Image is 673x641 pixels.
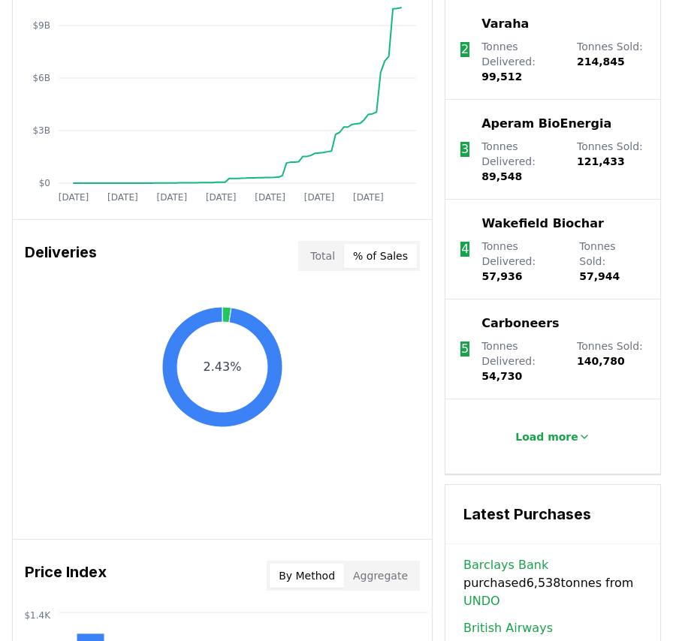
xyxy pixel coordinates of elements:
tspan: $0 [39,178,50,188]
a: Barclays Bank [463,556,548,574]
p: 5 [461,340,469,358]
tspan: $9B [32,20,50,31]
button: Load more [503,422,602,452]
span: 57,936 [481,270,522,282]
tspan: $3B [32,125,50,136]
tspan: [DATE] [107,192,138,203]
span: 140,780 [577,355,625,367]
p: Tonnes Delivered : [481,339,562,384]
p: Tonnes Sold : [577,139,645,184]
tspan: $1.4K [24,610,51,621]
tspan: [DATE] [255,192,285,203]
p: 4 [461,240,469,258]
p: Tonnes Sold : [577,39,645,84]
a: Carboneers [481,314,559,333]
button: By Method [270,564,344,588]
a: Varaha [481,15,529,33]
text: 2.43% [204,360,242,374]
p: Load more [515,429,578,444]
p: Tonnes Delivered : [481,39,562,84]
button: Total [301,244,344,268]
span: 54,730 [481,370,522,382]
h3: Price Index [25,561,107,591]
span: 214,845 [577,56,625,68]
tspan: $6B [32,73,50,83]
span: 99,512 [481,71,522,83]
h3: Deliveries [25,241,97,271]
p: Tonnes Sold : [579,239,645,284]
button: % of Sales [344,244,417,268]
button: Aggregate [344,564,417,588]
span: 121,433 [577,155,625,167]
a: UNDO [463,592,500,610]
span: 57,944 [579,270,620,282]
tspan: [DATE] [206,192,237,203]
p: Tonnes Sold : [577,339,645,384]
h3: Latest Purchases [463,503,642,525]
span: purchased 6,538 tonnes from [463,556,642,610]
tspan: [DATE] [157,192,188,203]
p: 3 [461,140,469,158]
tspan: [DATE] [59,192,89,203]
p: Tonnes Delivered : [481,239,564,284]
tspan: [DATE] [353,192,384,203]
p: 2 [461,41,469,59]
a: British Airways [463,619,553,637]
p: Tonnes Delivered : [481,139,562,184]
span: 89,548 [481,170,522,182]
tspan: [DATE] [304,192,335,203]
a: Aperam BioEnergia [481,115,611,133]
a: Wakefield Biochar [481,215,603,233]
